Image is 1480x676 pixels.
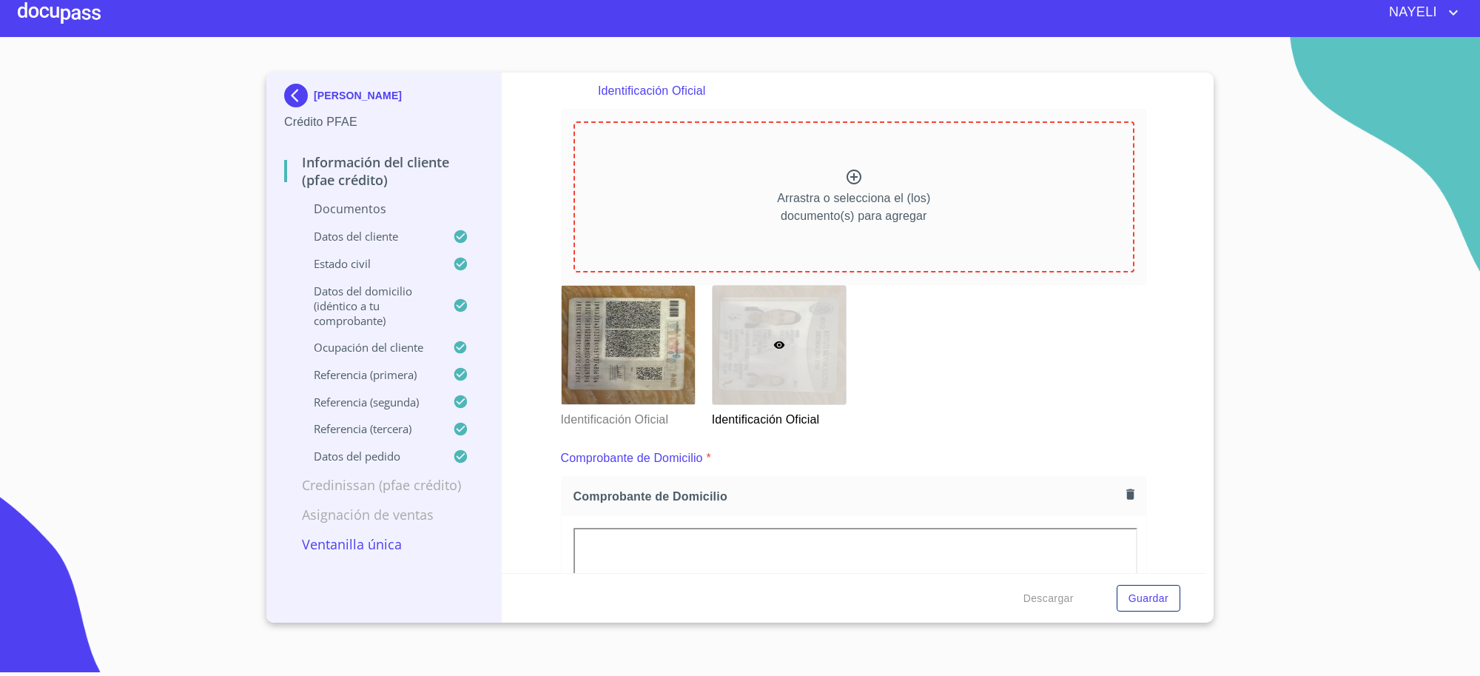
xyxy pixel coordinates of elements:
[1378,1,1462,24] button: account of current user
[284,506,483,523] p: Asignación de Ventas
[561,449,703,467] p: Comprobante de Domicilio
[284,201,483,217] p: Documentos
[314,90,402,101] p: [PERSON_NAME]
[562,286,695,404] img: Identificación Oficial
[284,340,453,355] p: Ocupación del Cliente
[284,476,483,494] p: Credinissan (PFAE crédito)
[573,489,1120,504] span: Comprobante de Domicilio
[1117,585,1180,612] button: Guardar
[1378,1,1444,24] span: NAYELI
[712,405,845,429] p: Identificación Oficial
[284,449,453,464] p: Datos del pedido
[284,153,483,189] p: Información del cliente (PFAE crédito)
[284,395,453,409] p: Referencia (segunda)
[598,82,1110,100] p: Identificación Oficial
[284,284,453,328] p: Datos del domicilio (idéntico a tu comprobante)
[284,113,483,131] p: Crédito PFAE
[561,405,694,429] p: Identificación Oficial
[284,256,453,271] p: Estado Civil
[1017,585,1080,612] button: Descargar
[284,535,483,553] p: Ventanilla única
[1023,589,1074,608] span: Descargar
[284,421,453,436] p: Referencia (tercera)
[284,84,483,113] div: [PERSON_NAME]
[1128,589,1168,608] span: Guardar
[284,229,453,244] p: Datos del cliente
[777,190,930,225] p: Arrastra o selecciona el (los) documento(s) para agregar
[284,367,453,382] p: Referencia (primera)
[284,84,314,107] img: Docupass spot blue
